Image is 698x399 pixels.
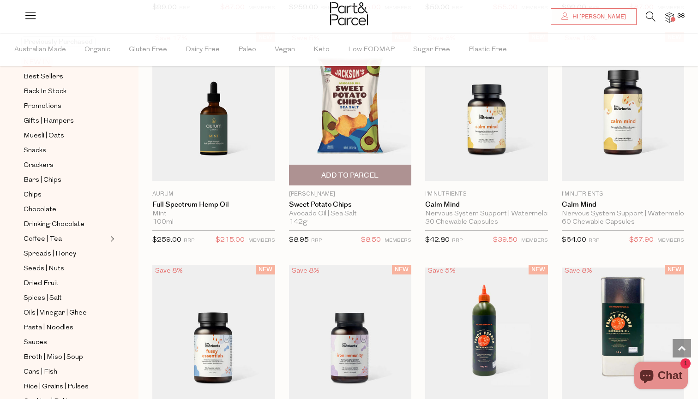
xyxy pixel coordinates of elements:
[24,278,59,289] span: Dried Fruit
[24,278,108,289] a: Dried Fruit
[24,219,108,230] a: Drinking Chocolate
[589,238,599,243] small: RRP
[313,34,330,66] span: Keto
[152,218,174,226] span: 100ml
[24,381,108,393] a: Rice | Grains | Pulses
[24,130,108,142] a: Muesli | Oats
[469,34,507,66] span: Plastic Free
[493,234,517,246] span: $39.50
[24,233,108,245] a: Coffee | Tea
[24,293,62,304] span: Spices | Salt
[562,201,685,209] a: Calm Mind
[425,190,548,198] p: I'm Nutrients
[24,352,83,363] span: Broth | Miso | Soup
[289,265,322,277] div: Save 8%
[330,2,368,25] img: Part&Parcel
[562,218,635,226] span: 60 Chewable Capsules
[24,248,108,260] a: Spreads | Honey
[24,351,108,363] a: Broth | Miso | Soup
[551,8,637,25] a: Hi [PERSON_NAME]
[24,234,62,245] span: Coffee | Tea
[425,218,498,226] span: 30 Chewable Capsules
[24,204,108,215] a: Chocolate
[24,160,108,171] a: Crackers
[24,86,66,97] span: Back In Stock
[24,116,74,127] span: Gifts | Hampers
[24,190,42,201] span: Chips
[562,210,685,218] div: Nervous System Support | Watermelon
[361,234,381,246] span: $8.50
[24,219,84,230] span: Drinking Chocolate
[24,337,108,348] a: Sauces
[289,237,309,244] span: $8.95
[108,233,114,244] button: Expand/Collapse Coffee | Tea
[152,237,181,244] span: $259.00
[216,234,245,246] span: $215.00
[24,101,61,112] span: Promotions
[425,36,548,181] img: Calm Mind
[392,265,411,274] span: NEW
[24,160,54,171] span: Crackers
[24,86,108,97] a: Back In Stock
[562,265,595,277] div: Save 8%
[24,322,108,333] a: Pasta | Noodles
[24,175,61,186] span: Bars | Chips
[24,322,73,333] span: Pasta | Noodles
[248,238,275,243] small: MEMBERS
[238,34,256,66] span: Paleo
[562,190,685,198] p: I'm Nutrients
[152,210,275,218] div: Mint
[452,238,463,243] small: RRP
[24,249,76,260] span: Spreads | Honey
[632,362,691,392] inbox-online-store-chat: Shopify online store chat
[24,174,108,186] a: Bars | Chips
[289,218,307,226] span: 142g
[289,210,412,218] div: Avocado Oil | Sea Salt
[289,190,412,198] p: [PERSON_NAME]
[665,12,674,22] a: 38
[24,263,64,274] span: Seeds | Nuts
[24,292,108,304] a: Spices | Salt
[562,36,685,181] img: Calm Mind
[24,189,108,201] a: Chips
[321,171,379,180] span: Add To Parcel
[24,71,63,83] span: Best Sellers
[24,307,108,319] a: Oils | Vinegar | Ghee
[184,238,194,243] small: RRP
[24,145,108,156] a: Snacks
[24,131,64,142] span: Muesli | Oats
[24,381,89,393] span: Rice | Grains | Pulses
[24,71,108,83] a: Best Sellers
[186,34,220,66] span: Dairy Free
[24,337,47,348] span: Sauces
[425,237,450,244] span: $42.80
[529,265,548,274] span: NEW
[521,238,548,243] small: MEMBERS
[24,366,108,378] a: Cans | Fish
[657,238,684,243] small: MEMBERS
[275,34,295,66] span: Vegan
[665,265,684,274] span: NEW
[311,238,322,243] small: RRP
[562,237,586,244] span: $64.00
[24,263,108,274] a: Seeds | Nuts
[425,210,548,218] div: Nervous System Support | Watermelon
[256,265,275,274] span: NEW
[289,32,412,185] img: Sweet Potato Chips
[24,204,56,215] span: Chocolate
[289,165,412,185] button: Add To Parcel
[152,201,275,209] a: Full Spectrum Hemp Oil
[129,34,167,66] span: Gluten Free
[24,115,108,127] a: Gifts | Hampers
[24,308,87,319] span: Oils | Vinegar | Ghee
[570,13,626,21] span: Hi [PERSON_NAME]
[385,238,411,243] small: MEMBERS
[24,145,46,156] span: Snacks
[675,12,687,20] span: 38
[84,34,110,66] span: Organic
[425,265,458,277] div: Save 5%
[24,101,108,112] a: Promotions
[152,265,186,277] div: Save 8%
[629,234,654,246] span: $57.90
[348,34,395,66] span: Low FODMAP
